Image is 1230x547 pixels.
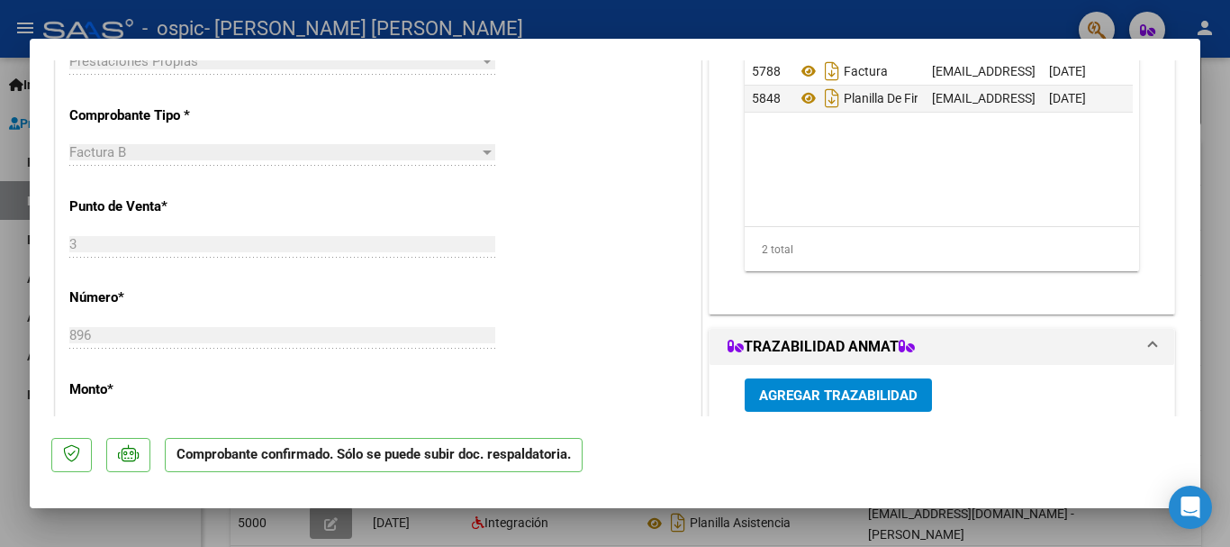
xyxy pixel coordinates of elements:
[69,105,255,126] p: Comprobante Tipo *
[69,196,255,217] p: Punto de Venta
[820,57,844,86] i: Descargar documento
[745,378,932,412] button: Agregar Trazabilidad
[69,379,255,400] p: Monto
[759,387,918,404] span: Agregar Trazabilidad
[1049,91,1086,105] span: [DATE]
[69,53,198,69] span: Prestaciones Propias
[797,91,943,105] span: Planilla De Firmas
[797,64,888,78] span: Factura
[820,84,844,113] i: Descargar documento
[165,438,583,473] p: Comprobante confirmado. Sólo se puede subir doc. respaldatoria.
[710,329,1174,365] mat-expansion-panel-header: TRAZABILIDAD ANMAT
[69,144,126,160] span: Factura B
[728,336,915,358] h1: TRAZABILIDAD ANMAT
[1169,486,1212,529] div: Open Intercom Messenger
[69,287,255,308] p: Número
[745,227,1139,272] div: 2 total
[1049,64,1086,78] span: [DATE]
[752,64,781,78] span: 5788
[752,91,781,105] span: 5848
